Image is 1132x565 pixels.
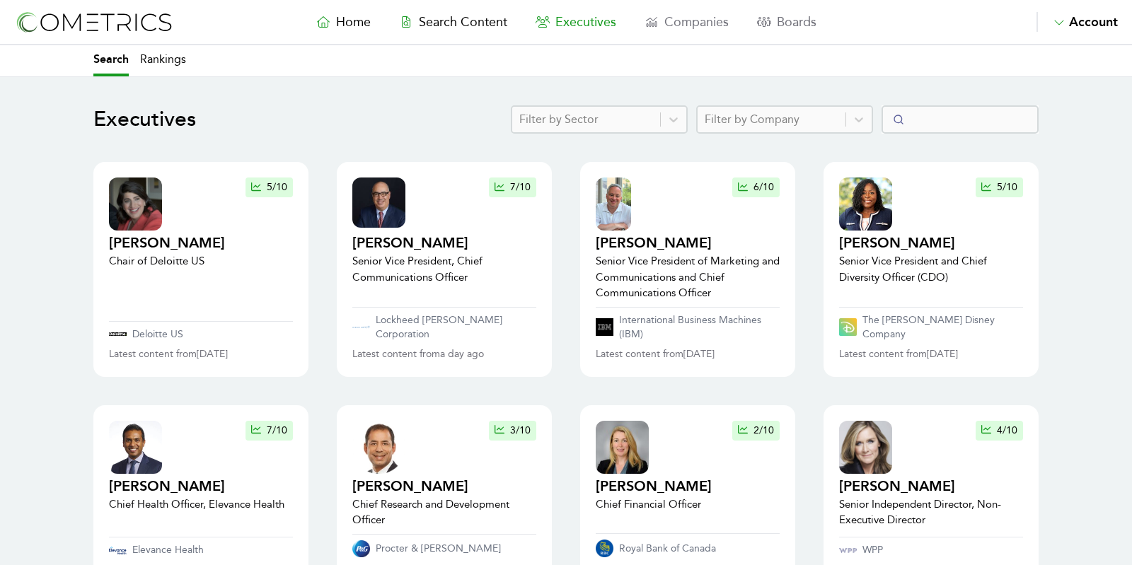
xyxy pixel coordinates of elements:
img: company logo [596,540,613,557]
button: 5/10 [976,177,1023,197]
img: executive profile thumbnail [352,421,405,474]
p: Lockheed [PERSON_NAME] Corporation [376,313,536,342]
a: Executives [521,12,630,32]
p: WPP [862,543,883,557]
h2: [PERSON_NAME] [352,233,536,253]
h2: [PERSON_NAME] [109,477,284,496]
p: Procter & [PERSON_NAME] [376,542,501,556]
button: 7/10 [246,421,293,441]
p: Senior Vice President, Chief Communications Officer [352,253,536,285]
h2: [PERSON_NAME] [352,477,536,496]
img: executive profile thumbnail [596,177,631,231]
p: Latest content from [DATE] [109,347,228,361]
p: Senior Vice President and Chief Diversity Officer (CDO) [839,253,1023,285]
img: company logo [596,318,613,336]
img: company logo [839,318,857,336]
p: Latest content from [DATE] [839,347,958,361]
p: Deloitte US [132,327,183,342]
img: company logo [839,548,857,554]
p: Latest content from [DATE] [596,347,715,361]
img: executive profile thumbnail [839,177,892,231]
button: 2/10 [732,421,780,441]
a: Boards [743,12,831,32]
button: 6/10 [732,177,780,197]
p: Chief Health Officer, Elevance Health [109,496,284,513]
span: Executives [555,14,616,30]
a: executive profile thumbnail3/10[PERSON_NAME]Chief Research and Development Officer [352,421,536,528]
a: Deloitte US [109,327,293,342]
a: International Business Machines (IBM) [596,313,780,342]
a: Elevance Health [109,543,293,557]
h2: [PERSON_NAME] [839,233,1023,253]
h1: Executives [93,107,196,132]
a: executive profile thumbnail6/10[PERSON_NAME]Senior Vice President of Marketing and Communications... [596,177,780,301]
button: 7/10 [489,177,536,197]
p: Chief Research and Development Officer [352,496,536,528]
h2: [PERSON_NAME] [596,233,780,253]
h2: [PERSON_NAME] [839,477,1023,496]
h2: [PERSON_NAME] [596,477,712,496]
img: executive profile thumbnail [596,421,649,474]
img: company logo [352,322,370,333]
p: Elevance Health [132,543,204,557]
img: executive profile thumbnail [109,421,162,474]
button: Account [1036,12,1118,32]
p: International Business Machines (IBM) [619,313,780,342]
img: company logo [352,540,370,558]
img: executive profile thumbnail [109,177,162,231]
p: Royal Bank of Canada [619,542,716,556]
span: Companies [664,14,729,30]
span: Account [1069,14,1118,30]
a: Search [93,45,129,76]
p: Chief Financial Officer [596,496,712,513]
button: 4/10 [976,421,1023,441]
span: Boards [777,14,816,30]
a: executive profile thumbnail5/10[PERSON_NAME]Senior Vice President and Chief Diversity Officer (CDO) [839,177,1023,301]
a: Lockheed [PERSON_NAME] Corporation [352,313,536,342]
a: Home [302,12,385,32]
a: Companies [630,12,743,32]
a: executive profile thumbnail4/10[PERSON_NAME]Senior Independent Director, Non-Executive Director [839,421,1023,532]
button: 3/10 [489,421,536,441]
a: Royal Bank of Canada [596,540,780,557]
a: WPP [839,543,1023,557]
img: logo-refresh-RPX2ODFg.svg [14,9,173,35]
img: executive profile thumbnail [352,177,405,228]
img: company logo [109,547,127,554]
button: 5/10 [246,177,293,197]
p: Senior Independent Director, Non-Executive Director [839,496,1023,528]
a: The [PERSON_NAME] Disney Company [839,313,1023,342]
p: Senior Vice President of Marketing and Communications and Chief Communications Officer [596,253,780,301]
a: Procter & [PERSON_NAME] [352,540,536,558]
span: Home [336,14,371,30]
a: executive profile thumbnail5/10[PERSON_NAME]Chair of Deloitte US [109,177,293,315]
a: Rankings [140,45,186,76]
a: executive profile thumbnail7/10[PERSON_NAME]Senior Vice President, Chief Communications Officer [352,177,536,301]
p: Chair of Deloitte US [109,253,225,269]
a: Search Content [385,12,521,32]
a: executive profile thumbnail2/10[PERSON_NAME]Chief Financial Officer [596,421,780,528]
p: Latest content from a day ago [352,347,484,361]
span: Search Content [419,14,507,30]
h2: [PERSON_NAME] [109,233,225,253]
img: company logo [109,332,127,337]
img: executive profile thumbnail [839,421,892,474]
input: Search [882,105,1039,134]
p: The [PERSON_NAME] Disney Company [862,313,1023,342]
a: executive profile thumbnail7/10[PERSON_NAME]Chief Health Officer, Elevance Health [109,421,293,532]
